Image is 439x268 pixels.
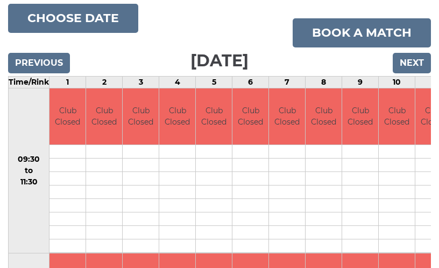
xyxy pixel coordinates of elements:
[306,76,342,88] td: 8
[8,4,138,33] button: Choose date
[196,76,232,88] td: 5
[379,76,415,88] td: 10
[379,88,415,145] td: Club Closed
[269,88,305,145] td: Club Closed
[123,76,159,88] td: 3
[49,88,86,145] td: Club Closed
[342,76,379,88] td: 9
[9,76,49,88] td: Time/Rink
[123,88,159,145] td: Club Closed
[232,76,269,88] td: 6
[196,88,232,145] td: Club Closed
[86,88,122,145] td: Club Closed
[393,53,431,73] input: Next
[159,76,196,88] td: 4
[232,88,268,145] td: Club Closed
[49,76,86,88] td: 1
[159,88,195,145] td: Club Closed
[342,88,378,145] td: Club Closed
[306,88,342,145] td: Club Closed
[269,76,306,88] td: 7
[293,18,431,47] a: Book a match
[9,88,49,253] td: 09:30 to 11:30
[86,76,123,88] td: 2
[8,53,70,73] input: Previous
